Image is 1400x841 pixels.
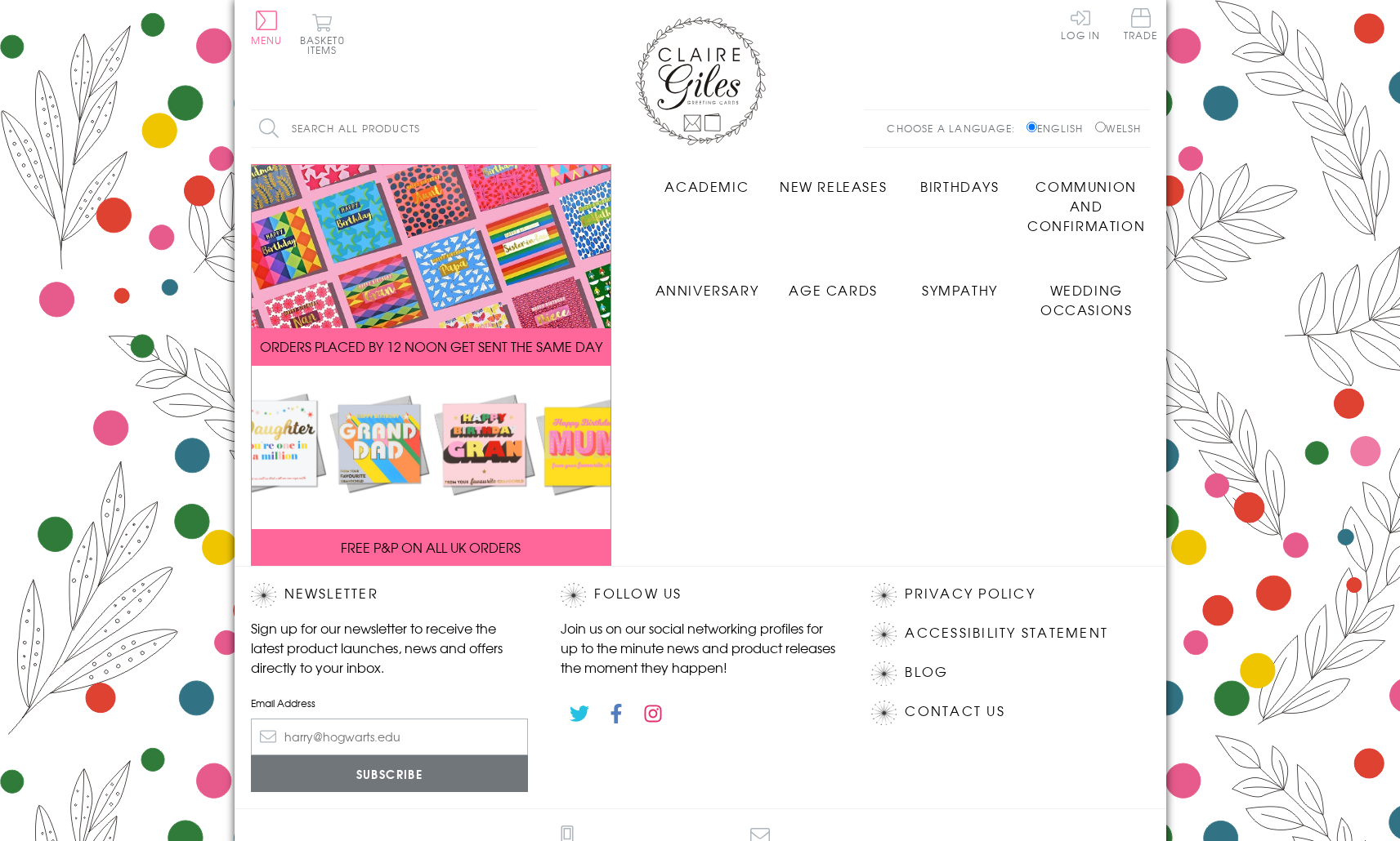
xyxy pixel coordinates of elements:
p: Join us on our social networking profiles for up to the minute news and product releases the mome... [561,618,839,677]
a: Birthdays [897,164,1023,196]
input: Search [521,110,537,147]
a: Privacy Policy [905,583,1035,605]
button: Menu [251,11,283,45]
a: New Releases [770,164,897,196]
h2: Follow Us [561,583,839,607]
h2: Newsletter [251,583,529,607]
span: New Releases [780,176,887,196]
span: Communion and Confirmation [1027,176,1145,235]
button: Basket0 items [300,13,345,55]
img: Claire Giles Greetings Cards [635,16,766,145]
input: harry@hogwarts.edu [251,719,529,755]
a: Communion and Confirmation [1023,164,1150,235]
span: Wedding Occasions [1040,280,1132,319]
a: Age Cards [770,268,897,300]
label: English [1027,121,1091,136]
span: Anniversary [655,280,759,300]
a: Accessibility Statement [905,622,1108,644]
span: Age Cards [789,280,877,300]
a: Blog [905,661,948,683]
span: Sympathy [922,280,998,300]
input: English [1027,122,1037,132]
a: Anniversary [644,268,771,300]
span: Academic [664,176,749,196]
span: Trade [1124,8,1158,40]
input: Welsh [1095,122,1106,132]
span: ORDERS PLACED BY 12 NOON GET SENT THE SAME DAY [260,336,602,356]
a: Academic [644,164,771,196]
a: Sympathy [897,268,1023,300]
span: Birthdays [920,176,999,196]
span: Menu [251,33,283,47]
a: Trade [1124,8,1158,43]
label: Welsh [1095,121,1142,136]
input: Subscribe [251,755,529,792]
a: Contact Us [905,701,1004,723]
p: Choose a language: [887,121,1023,136]
p: Sign up for our newsletter to receive the latest product launches, news and offers directly to yo... [251,618,529,677]
span: FREE P&P ON ALL UK ORDERS [341,537,521,557]
a: Wedding Occasions [1023,268,1150,319]
span: 0 items [307,33,345,57]
a: Log In [1061,8,1100,40]
label: Email Address [251,696,529,710]
input: Search all products [251,110,537,147]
